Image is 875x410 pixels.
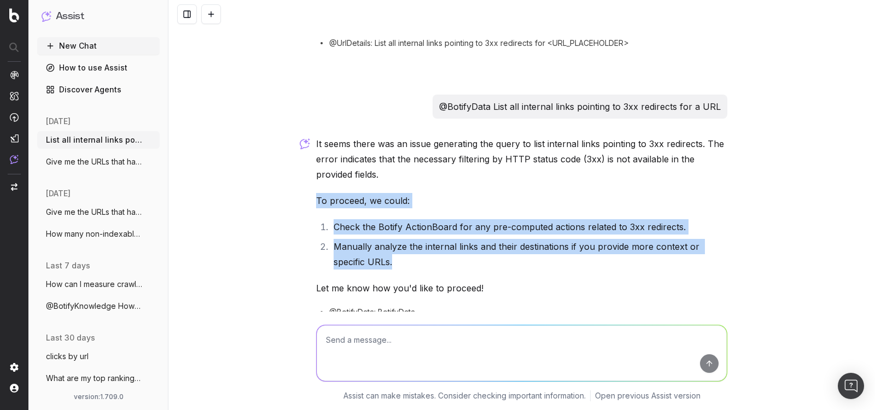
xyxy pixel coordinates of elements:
h1: Assist [56,9,84,24]
li: Check the Botify ActionBoard for any pre-computed actions related to 3xx redirects. [330,219,727,235]
span: last 30 days [46,332,95,343]
p: It seems there was an issue generating the query to list internal links pointing to 3xx redirects... [316,136,727,182]
a: Open previous Assist version [595,390,701,401]
img: Setting [10,363,19,372]
button: How many non-indexables URLs do I have o [37,225,160,243]
p: @BotifyData List all internal links pointing to 3xx redirects for a URL [439,99,721,114]
img: Botify logo [9,8,19,22]
img: Analytics [10,71,19,79]
img: Studio [10,134,19,143]
button: Assist [42,9,155,24]
button: How can I measure crawl budget in Botify [37,276,160,293]
img: Switch project [11,183,17,191]
button: What are my top ranking pages? [37,370,160,387]
span: Give me the URLs that has lost the most [46,156,142,167]
img: My account [10,384,19,393]
div: version: 1.709.0 [42,393,155,401]
button: clicks by url [37,348,160,365]
span: [DATE] [46,188,71,199]
img: Botify assist logo [300,138,310,149]
button: Give me the URLs that has lost the most [37,203,160,221]
span: [DATE] [46,116,71,127]
span: List all internal links pointing to 3xx [46,134,142,145]
div: Open Intercom Messenger [838,373,864,399]
a: How to use Assist [37,59,160,77]
span: last 7 days [46,260,90,271]
p: To proceed, we could: [316,193,727,208]
button: @BotifyKnowledge How can I measure crawl [37,297,160,315]
button: Give me the URLs that has lost the most [37,153,160,171]
button: New Chat [37,37,160,55]
span: What are my top ranking pages? [46,373,142,384]
span: How many non-indexables URLs do I have o [46,229,142,239]
img: Assist [10,155,19,164]
span: clicks by url [46,351,89,362]
span: @BotifyData: BotifyData [329,307,415,318]
img: Intelligence [10,91,19,101]
p: Assist can make mistakes. Consider checking important information. [343,390,586,401]
img: Assist [42,11,51,21]
p: Let me know how you'd like to proceed! [316,280,727,296]
a: Discover Agents [37,81,160,98]
button: List all internal links pointing to 3xx [37,131,160,149]
li: Manually analyze the internal links and their destinations if you provide more context or specifi... [330,239,727,270]
span: How can I measure crawl budget in Botify [46,279,142,290]
span: Give me the URLs that has lost the most [46,207,142,218]
span: @BotifyKnowledge How can I measure crawl [46,301,142,312]
img: Activation [10,113,19,122]
span: @UrlDetails: List all internal links pointing to 3xx redirects for <URL_PLACEHOLDER> [329,38,629,49]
